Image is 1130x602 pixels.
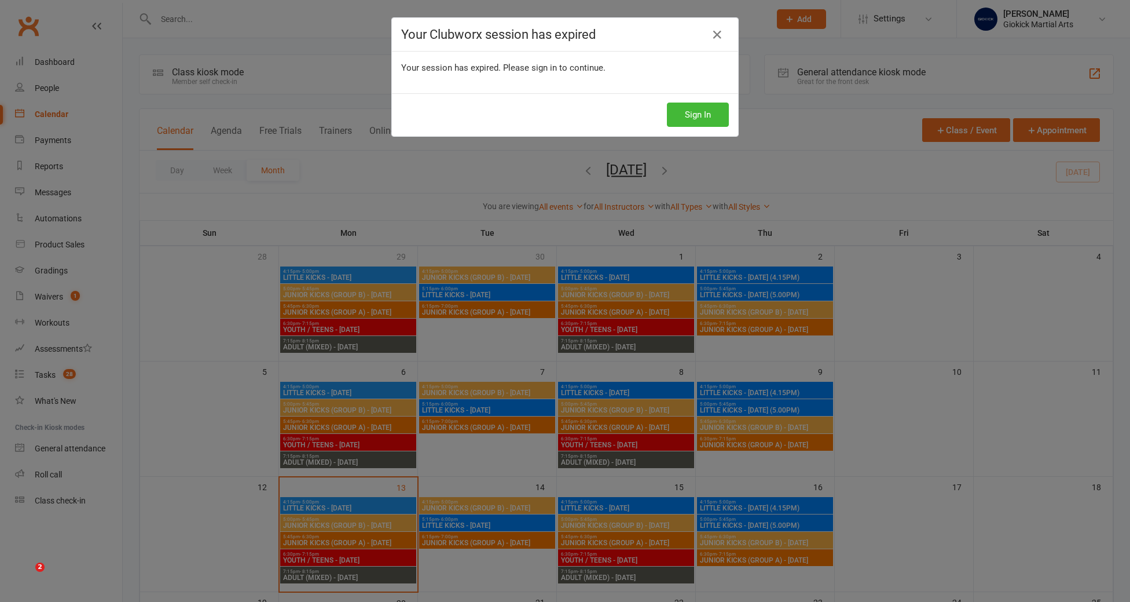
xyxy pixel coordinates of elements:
[401,27,729,42] h4: Your Clubworx session has expired
[708,25,727,44] a: Close
[12,563,39,590] iframe: Intercom live chat
[667,103,729,127] button: Sign In
[401,63,606,73] span: Your session has expired. Please sign in to continue.
[35,563,45,572] span: 2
